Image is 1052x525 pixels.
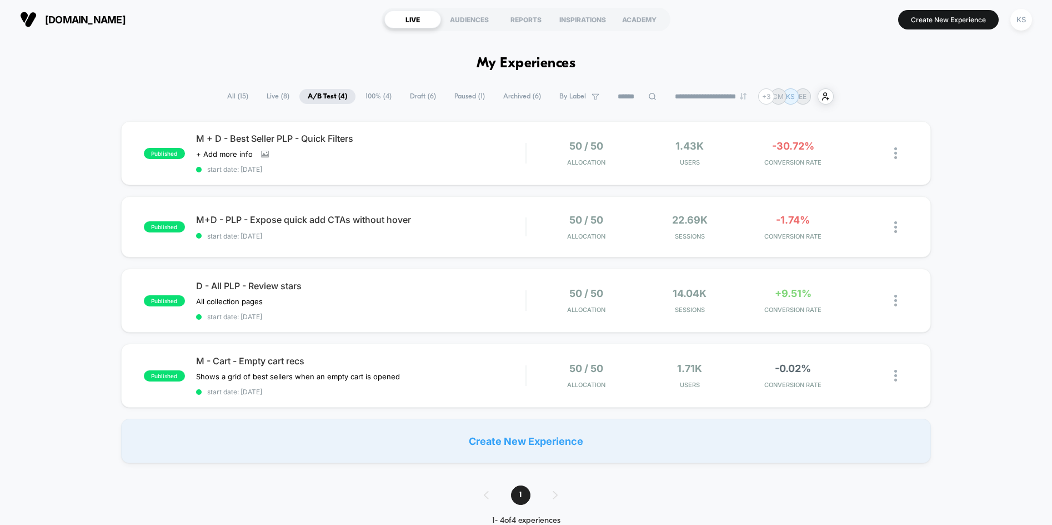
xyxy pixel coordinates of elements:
[744,159,842,166] span: CONVERSION RATE
[384,11,441,28] div: LIVE
[196,280,525,291] span: D - All PLP - Review stars
[121,419,931,463] div: Create New Experience
[898,10,999,29] button: Create New Experience
[641,306,739,314] span: Sessions
[775,363,811,374] span: -0.02%
[144,295,185,306] span: published
[567,159,605,166] span: Allocation
[196,355,525,366] span: M - Cart - Empty cart recs
[196,388,525,396] span: start date: [DATE]
[773,92,784,101] p: CM
[569,214,603,226] span: 50 / 50
[45,14,126,26] span: [DOMAIN_NAME]
[567,306,605,314] span: Allocation
[554,11,611,28] div: INSPIRATIONS
[894,370,897,382] img: close
[673,288,707,299] span: 14.04k
[744,381,842,389] span: CONVERSION RATE
[258,89,298,104] span: Live ( 8 )
[567,381,605,389] span: Allocation
[196,372,400,381] span: Shows a grid of best sellers when an empty cart is opened
[1010,9,1032,31] div: KS
[20,11,37,28] img: Visually logo
[559,92,586,101] span: By Label
[219,89,257,104] span: All ( 15 )
[196,133,525,144] span: M + D - Best Seller PLP - Quick Filters
[641,232,739,240] span: Sessions
[675,140,704,152] span: 1.43k
[144,221,185,232] span: published
[498,11,554,28] div: REPORTS
[446,89,493,104] span: Paused ( 1 )
[641,159,739,166] span: Users
[17,11,129,28] button: [DOMAIN_NAME]
[569,140,603,152] span: 50 / 50
[144,370,185,382] span: published
[786,92,795,101] p: KS
[196,232,525,240] span: start date: [DATE]
[567,232,605,240] span: Allocation
[569,363,603,374] span: 50 / 50
[894,221,897,233] img: close
[357,89,400,104] span: 100% ( 4 )
[495,89,549,104] span: Archived ( 6 )
[196,165,525,174] span: start date: [DATE]
[196,313,525,321] span: start date: [DATE]
[196,150,253,159] span: + Add more info
[641,381,739,389] span: Users
[441,11,498,28] div: AUDIENCES
[677,363,702,374] span: 1.71k
[758,88,774,105] div: + 3
[299,89,355,104] span: A/B Test ( 4 )
[144,148,185,159] span: published
[744,306,842,314] span: CONVERSION RATE
[894,147,897,159] img: close
[740,93,747,100] img: end
[772,140,814,152] span: -30.72%
[672,214,708,226] span: 22.69k
[894,295,897,306] img: close
[511,486,530,505] span: 1
[196,214,525,225] span: M+D - PLP - Expose quick add CTAs without hover
[611,11,668,28] div: ACADEMY
[776,214,810,226] span: -1.74%
[569,288,603,299] span: 50 / 50
[1007,8,1035,31] button: KS
[196,297,263,306] span: All collection pages
[402,89,444,104] span: Draft ( 6 )
[799,92,806,101] p: EE
[744,232,842,240] span: CONVERSION RATE
[477,56,576,72] h1: My Experiences
[775,288,811,299] span: +9.51%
